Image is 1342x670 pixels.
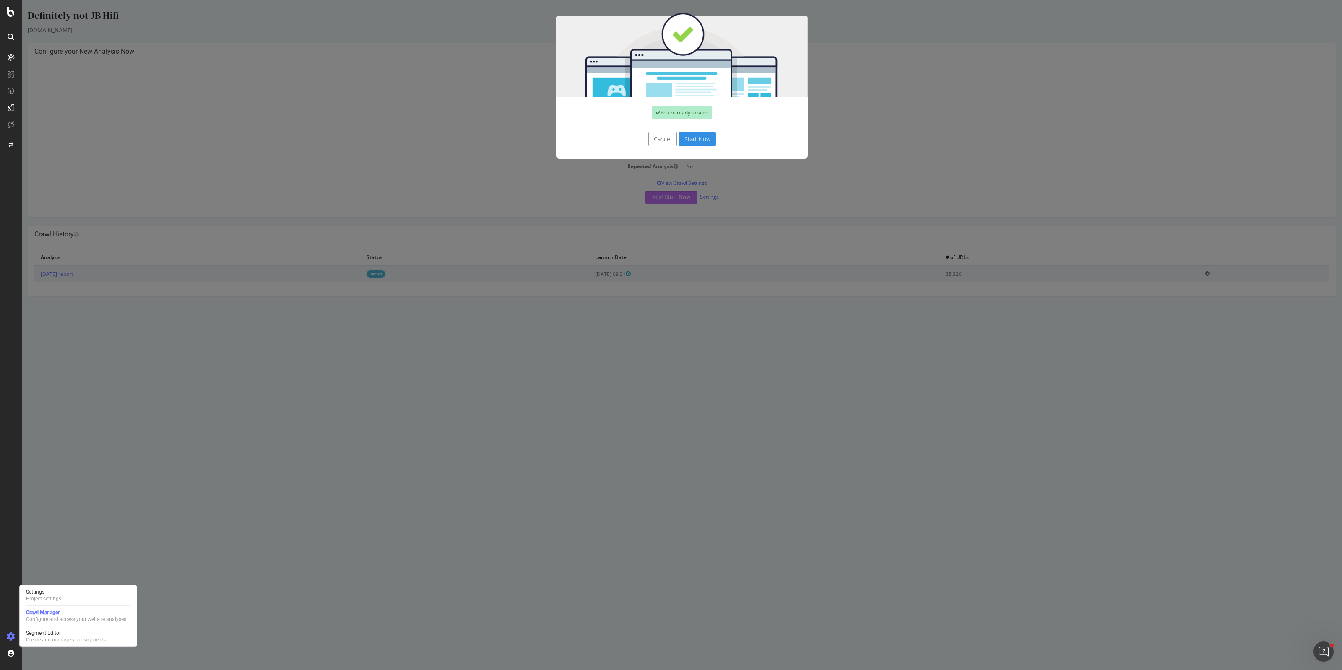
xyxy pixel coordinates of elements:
a: Segment EditorCreate and manage your segments [23,629,133,644]
a: Crawl ManagerConfigure and access your website analyses [23,608,133,623]
div: You're ready to start [630,106,690,119]
img: You're all set! [534,13,786,97]
div: Create and manage your segments [26,636,106,643]
div: Crawl Manager [26,609,126,616]
button: Start Now [657,132,694,146]
div: Project settings [26,595,61,602]
button: Cancel [627,132,655,146]
div: Settings [26,589,61,595]
div: Segment Editor [26,630,106,636]
iframe: Intercom live chat [1313,641,1334,662]
div: Configure and access your website analyses [26,616,126,623]
a: SettingsProject settings [23,588,133,603]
